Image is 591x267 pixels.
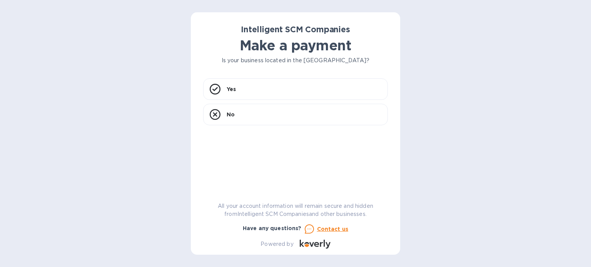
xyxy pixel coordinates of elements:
[243,225,302,231] b: Have any questions?
[260,240,293,248] p: Powered by
[227,111,235,118] p: No
[203,56,388,65] p: Is your business located in the [GEOGRAPHIC_DATA]?
[241,25,350,34] b: Intelligent SCM Companies
[203,37,388,53] h1: Make a payment
[227,85,236,93] p: Yes
[317,226,349,232] u: Contact us
[203,202,388,218] p: All your account information will remain secure and hidden from Intelligent SCM Companies and oth...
